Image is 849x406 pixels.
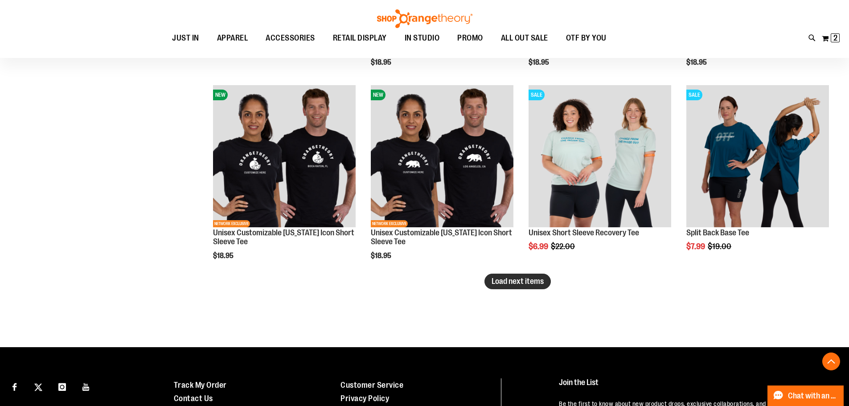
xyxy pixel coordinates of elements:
div: product [524,81,676,274]
img: OTF City Unisex Florida Icon SS Tee Black [213,85,356,228]
span: ACCESSORIES [266,28,315,48]
div: product [366,81,518,283]
span: OTF BY YOU [566,28,607,48]
span: RETAIL DISPLAY [333,28,387,48]
button: Back To Top [822,353,840,370]
a: OTF City Unisex Florida Icon SS Tee BlackNEWNETWORK EXCLUSIVE [213,85,356,229]
img: Shop Orangetheory [376,9,474,28]
span: Load next items [492,277,544,286]
a: Split Back Base Tee [686,228,749,237]
span: $22.00 [551,242,576,251]
a: OTF City Unisex California Icon SS Tee BlackNEWNETWORK EXCLUSIVE [371,85,513,229]
a: Unisex Short Sleeve Recovery Tee [529,228,639,237]
a: Track My Order [174,381,227,390]
span: JUST IN [172,28,199,48]
a: Contact Us [174,394,213,403]
span: NETWORK EXCLUSIVE [371,220,408,227]
img: OTF City Unisex California Icon SS Tee Black [371,85,513,228]
img: Split Back Base Tee [686,85,829,228]
span: $18.95 [213,252,235,260]
h4: Join the List [559,378,828,395]
img: Main of 2024 AUGUST Unisex Short Sleeve Recovery Tee [529,85,671,228]
button: Load next items [484,274,551,289]
div: product [682,81,833,274]
a: Unisex Customizable [US_STATE] Icon Short Sleeve Tee [371,228,512,246]
span: NEW [371,90,386,100]
a: Visit our Instagram page [54,378,70,394]
div: product [209,81,360,283]
span: IN STUDIO [405,28,440,48]
span: PROMO [457,28,483,48]
a: Main of 2024 AUGUST Unisex Short Sleeve Recovery TeeSALE [529,85,671,229]
span: $19.00 [708,242,733,251]
span: $18.95 [686,58,708,66]
img: Twitter [34,383,42,391]
span: $7.99 [686,242,706,251]
span: $18.95 [371,58,393,66]
a: Privacy Policy [340,394,389,403]
span: SALE [686,90,702,100]
span: APPAREL [217,28,248,48]
a: Customer Service [340,381,403,390]
span: $18.95 [529,58,550,66]
a: Split Back Base TeeSALE [686,85,829,229]
span: Chat with an Expert [788,392,838,400]
span: NEW [213,90,228,100]
span: NETWORK EXCLUSIVE [213,220,250,227]
span: SALE [529,90,545,100]
span: $6.99 [529,242,550,251]
span: ALL OUT SALE [501,28,548,48]
a: Visit our Facebook page [7,378,22,394]
a: Unisex Customizable [US_STATE] Icon Short Sleeve Tee [213,228,354,246]
a: Visit our X page [31,378,46,394]
span: 2 [833,33,837,42]
button: Chat with an Expert [767,385,844,406]
a: Visit our Youtube page [78,378,94,394]
span: $18.95 [371,252,393,260]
